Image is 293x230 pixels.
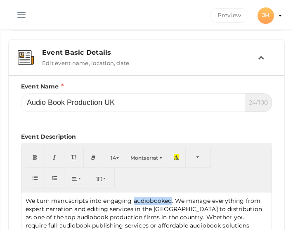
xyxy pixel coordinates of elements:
profile-pic: JH [258,12,274,19]
div: JH [258,7,274,24]
span: 24/100 [245,93,272,112]
span: Montserrat [130,155,158,161]
img: event-details.svg [18,50,34,65]
label: Event Name [21,82,64,91]
button: Montserrat [128,147,167,168]
label: Edit event name, location, date [42,56,129,66]
div: Event Basic Details [42,49,258,56]
a: Event Basic Details Edit event name, location, date [13,60,280,68]
button: JH [255,6,276,25]
button: Preview [210,8,248,23]
label: Event Description [21,132,76,141]
span: 14 [111,155,116,161]
input: Please enter Event Name [21,93,245,112]
button: 14 [103,147,128,168]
